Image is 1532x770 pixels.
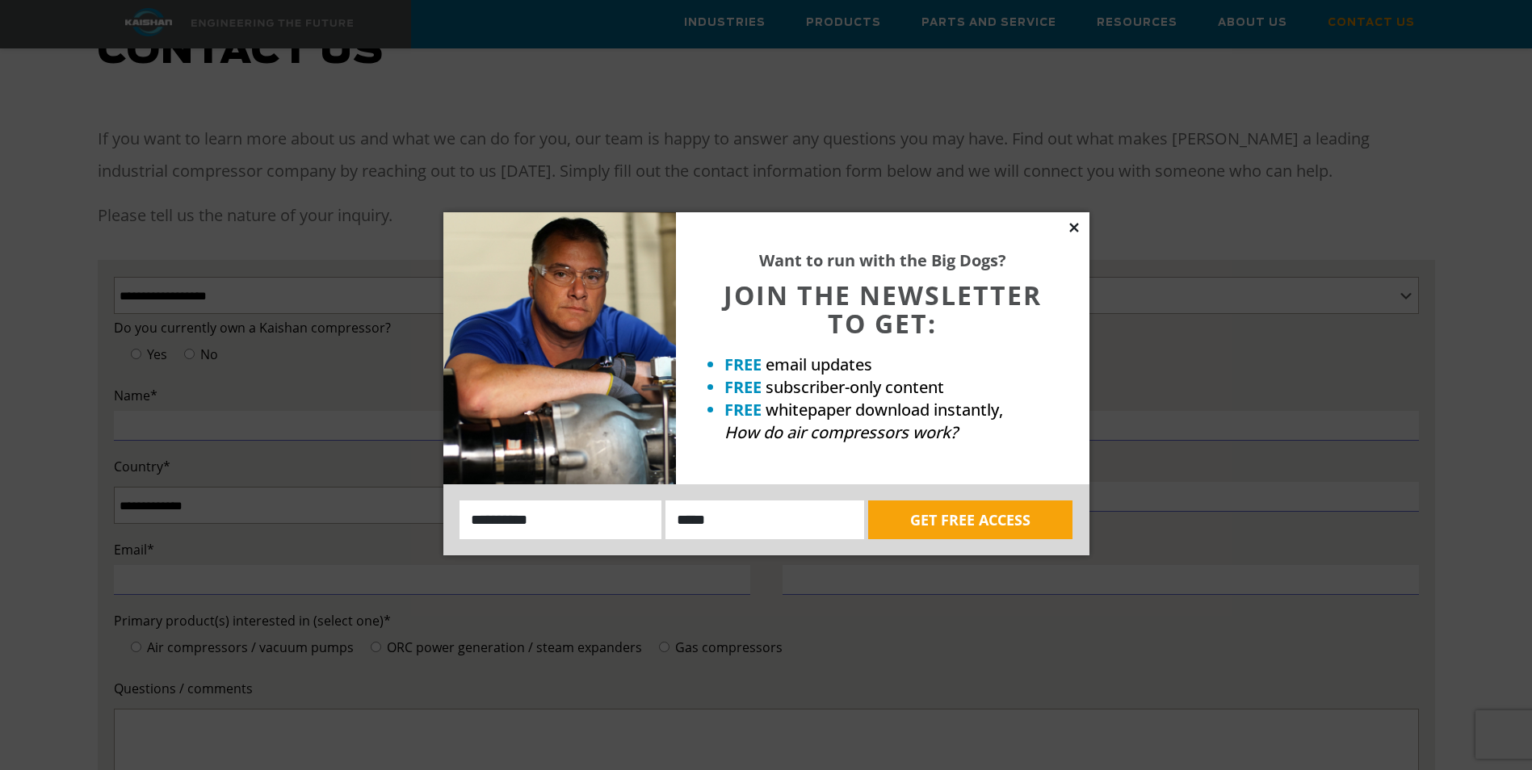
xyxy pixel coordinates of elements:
[766,376,944,398] span: subscriber-only content
[868,500,1072,539] button: GET FREE ACCESS
[759,249,1006,271] strong: Want to run with the Big Dogs?
[724,354,762,375] strong: FREE
[724,399,762,421] strong: FREE
[724,376,762,398] strong: FREE
[724,421,958,443] em: How do air compressors work?
[766,354,872,375] span: email updates
[766,399,1003,421] span: whitepaper download instantly,
[460,500,662,539] input: Name:
[724,278,1042,341] span: JOIN THE NEWSLETTER TO GET:
[665,500,864,539] input: Email
[1067,220,1081,235] button: Close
